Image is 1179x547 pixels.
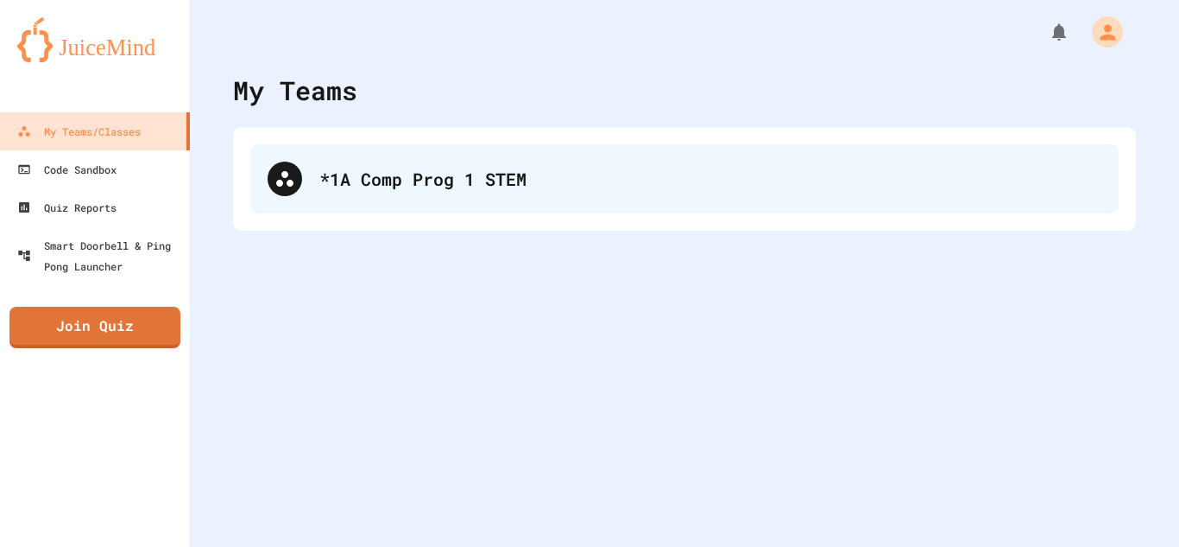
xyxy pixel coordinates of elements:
div: My Teams/Classes [17,121,141,142]
a: Join Quiz [9,307,180,348]
div: My Notifications [1017,17,1074,47]
div: My Teams [233,71,357,110]
div: Code Sandbox [17,159,117,180]
div: My Account [1074,12,1127,52]
div: *1A Comp Prog 1 STEM [319,166,1101,192]
div: Smart Doorbell & Ping Pong Launcher [17,235,183,277]
div: Quiz Reports [17,197,117,218]
img: logo-orange.svg [17,17,173,62]
div: *1A Comp Prog 1 STEM [250,144,1119,213]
